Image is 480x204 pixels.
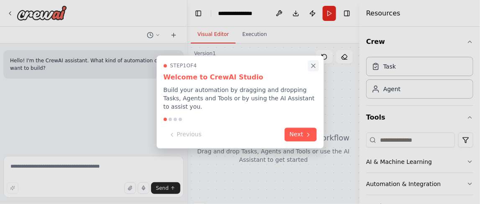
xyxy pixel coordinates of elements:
[164,86,317,111] p: Build your automation by dragging and dropping Tasks, Agents and Tools or by using the AI Assista...
[193,8,204,19] button: Hide left sidebar
[164,128,207,142] button: Previous
[285,128,317,142] button: Next
[170,63,197,69] span: Step 1 of 4
[164,73,317,83] h3: Welcome to CrewAI Studio
[308,60,318,71] button: Close walkthrough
